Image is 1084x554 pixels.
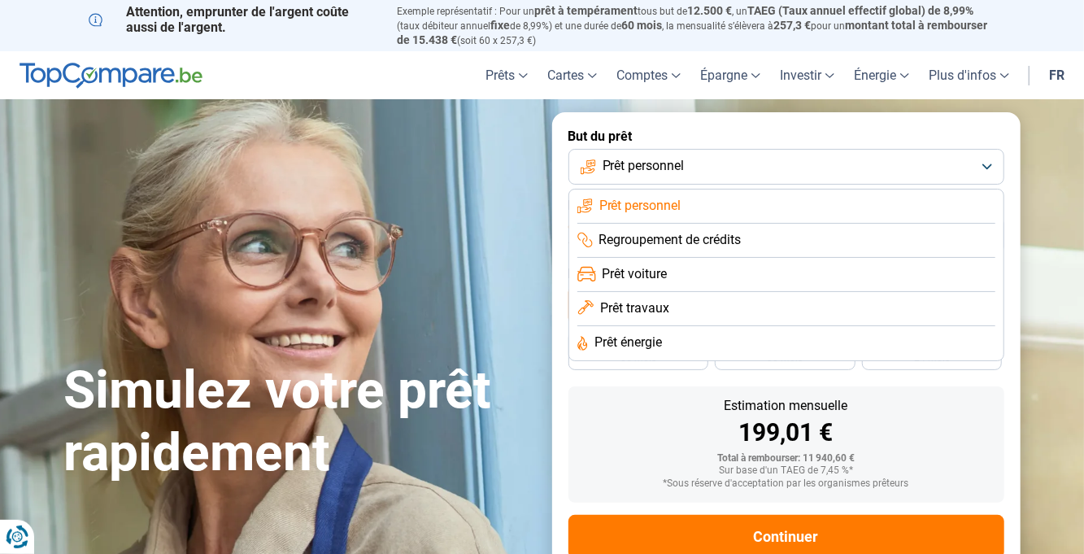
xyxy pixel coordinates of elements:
[594,334,662,351] span: Prêt énergie
[476,51,538,99] a: Prêts
[622,19,663,32] span: 60 mois
[568,149,1004,185] button: Prêt personnel
[770,51,844,99] a: Investir
[620,353,656,363] span: 36 mois
[581,465,991,477] div: Sur base d'un TAEG de 7,45 %*
[581,453,991,465] div: Total à rembourser: 11 940,60 €
[748,4,974,17] span: TAEG (Taux annuel effectif global) de 8,99%
[538,51,607,99] a: Cartes
[581,478,991,490] div: *Sous réserve d'acceptation par les organismes prêteurs
[398,4,996,47] p: Exemple représentatif : Pour un tous but de , un (taux débiteur annuel de 8,99%) et une durée de ...
[64,360,533,485] h1: Simulez votre prêt rapidement
[690,51,770,99] a: Épargne
[919,51,1019,99] a: Plus d'infos
[581,399,991,412] div: Estimation mensuelle
[774,19,812,32] span: 257,3 €
[398,19,988,46] span: montant total à rembourser de 15.438 €
[914,353,950,363] span: 24 mois
[581,421,991,445] div: 199,01 €
[20,63,202,89] img: TopCompare
[844,51,919,99] a: Énergie
[1039,51,1074,99] a: fr
[568,129,1004,144] label: But du prêt
[89,4,378,35] p: Attention, emprunter de l'argent coûte aussi de l'argent.
[688,4,733,17] span: 12.500 €
[535,4,638,17] span: prêt à tempérament
[603,265,668,283] span: Prêt voiture
[603,157,685,175] span: Prêt personnel
[767,353,803,363] span: 30 mois
[607,51,690,99] a: Comptes
[599,197,681,215] span: Prêt personnel
[599,231,742,249] span: Regroupement de crédits
[600,299,669,317] span: Prêt travaux
[491,19,511,32] span: fixe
